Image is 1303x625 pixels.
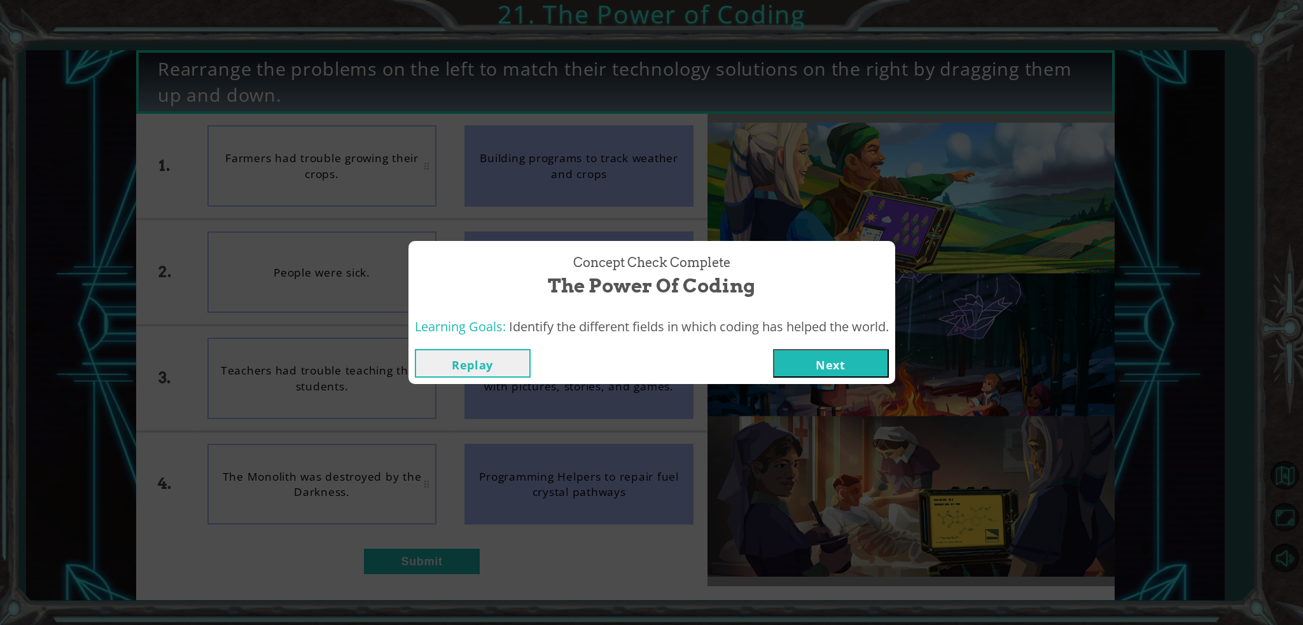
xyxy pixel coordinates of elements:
button: Replay [415,349,531,378]
span: Identify the different fields in which coding has helped the world. [509,318,889,335]
span: Concept Check Complete [573,254,730,272]
span: The Power of Coding [548,272,755,299]
button: Next [773,349,889,378]
span: Learning Goals: [415,318,506,335]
